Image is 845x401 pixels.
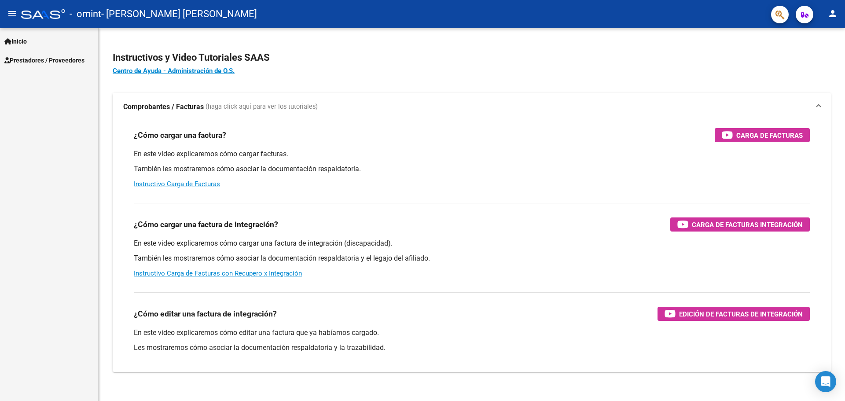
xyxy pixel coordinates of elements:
[7,8,18,19] mat-icon: menu
[134,254,810,263] p: También les mostraremos cómo asociar la documentación respaldatoria y el legajo del afiliado.
[113,67,235,75] a: Centro de Ayuda - Administración de O.S.
[101,4,257,24] span: - [PERSON_NAME] [PERSON_NAME]
[134,269,302,277] a: Instructivo Carga de Facturas con Recupero x Integración
[134,343,810,353] p: Les mostraremos cómo asociar la documentación respaldatoria y la trazabilidad.
[134,180,220,188] a: Instructivo Carga de Facturas
[134,164,810,174] p: También les mostraremos cómo asociar la documentación respaldatoria.
[113,93,831,121] mat-expansion-panel-header: Comprobantes / Facturas (haga click aquí para ver los tutoriales)
[658,307,810,321] button: Edición de Facturas de integración
[715,128,810,142] button: Carga de Facturas
[123,102,204,112] strong: Comprobantes / Facturas
[113,49,831,66] h2: Instructivos y Video Tutoriales SAAS
[113,121,831,372] div: Comprobantes / Facturas (haga click aquí para ver los tutoriales)
[206,102,318,112] span: (haga click aquí para ver los tutoriales)
[134,218,278,231] h3: ¿Cómo cargar una factura de integración?
[134,308,277,320] h3: ¿Cómo editar una factura de integración?
[134,149,810,159] p: En este video explicaremos cómo cargar facturas.
[692,219,803,230] span: Carga de Facturas Integración
[736,130,803,141] span: Carga de Facturas
[134,328,810,338] p: En este video explicaremos cómo editar una factura que ya habíamos cargado.
[134,129,226,141] h3: ¿Cómo cargar una factura?
[679,309,803,320] span: Edición de Facturas de integración
[4,55,84,65] span: Prestadores / Proveedores
[815,371,836,392] div: Open Intercom Messenger
[70,4,101,24] span: - omint
[827,8,838,19] mat-icon: person
[134,239,810,248] p: En este video explicaremos cómo cargar una factura de integración (discapacidad).
[4,37,27,46] span: Inicio
[670,217,810,232] button: Carga de Facturas Integración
